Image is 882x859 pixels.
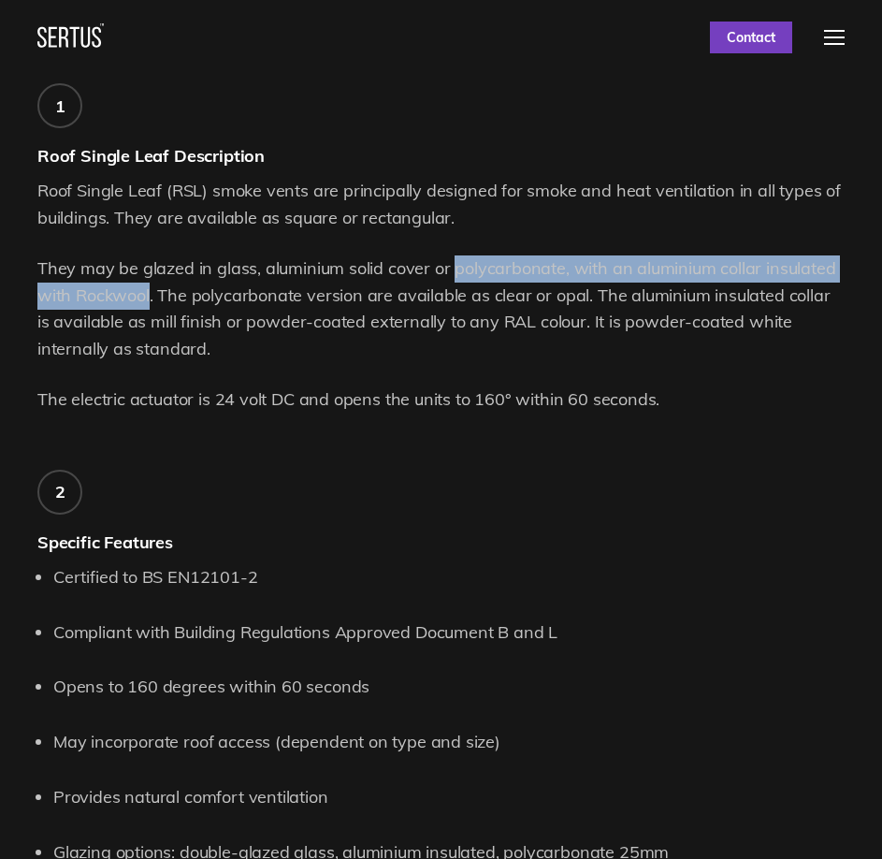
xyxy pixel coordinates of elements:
p: The electric actuator is 24 volt DC and opens the units to 160° within 60 seconds. [37,386,845,414]
p: Roof Single Leaf (RSL) smoke vents are principally designed for smoke and heat ventilation in all... [37,178,845,232]
div: 2 [55,481,65,502]
li: Opens to 160 degrees within 60 seconds [53,674,845,701]
div: 1 [55,95,65,117]
a: Contact [710,22,792,53]
li: Compliant with Building Regulations Approved Document B and L [53,619,845,647]
iframe: Chat Widget [545,642,882,859]
li: Certified to BS EN12101-2 [53,564,845,591]
div: Roof Single Leaf Description [37,145,845,167]
li: May incorporate roof access (dependent on type and size) [53,729,845,756]
div: Specific Features [37,531,845,553]
p: They may be glazed in glass, aluminium solid cover or polycarbonate, with an aluminium collar ins... [37,255,845,363]
li: Provides natural comfort ventilation [53,784,845,811]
